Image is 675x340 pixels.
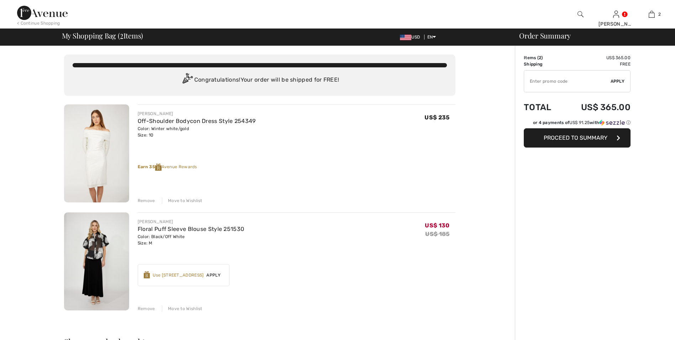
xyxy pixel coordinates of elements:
div: or 4 payments ofUS$ 91.25withSezzle Click to learn more about Sezzle [524,119,631,128]
img: US Dollar [400,35,411,40]
span: US$ 130 [425,222,449,229]
a: Off-Shoulder Bodycon Dress Style 254349 [138,118,256,124]
span: My Shopping Bag ( Items) [62,32,143,39]
a: Sign In [613,11,619,17]
div: Use [STREET_ADDRESS] [153,272,204,278]
div: [PERSON_NAME] [138,218,244,225]
s: US$ 185 [425,231,449,237]
img: Congratulation2.svg [180,73,194,87]
div: < Continue Shopping [17,20,60,26]
span: US$ 91.25 [569,120,590,125]
td: US$ 365.00 [562,95,631,119]
div: Color: Winter white/gold Size: 10 [138,125,256,138]
img: Floral Puff Sleeve Blouse Style 251530 [64,212,129,310]
span: 2 [539,55,541,60]
span: 2 [120,30,123,40]
div: Avenue Rewards [138,164,455,171]
td: US$ 365.00 [562,55,631,61]
img: My Bag [649,10,655,19]
input: Promo code [524,71,611,92]
img: My Info [613,10,619,19]
div: Color: Black/Off White Size: M [138,233,244,246]
div: or 4 payments of with [533,119,631,126]
td: Items ( ) [524,55,562,61]
div: Move to Wishlist [162,305,202,312]
img: 1ère Avenue [17,6,68,20]
div: Move to Wishlist [162,197,202,204]
div: Remove [138,197,155,204]
div: [PERSON_NAME] [598,20,633,28]
img: search the website [578,10,584,19]
a: Floral Puff Sleeve Blouse Style 251530 [138,226,244,232]
span: US$ 235 [424,114,449,121]
div: Order Summary [511,32,671,39]
img: Sezzle [599,119,625,126]
div: Remove [138,305,155,312]
img: Reward-Logo.svg [155,164,162,171]
span: USD [400,35,423,40]
div: Congratulations! Your order will be shipped for FREE! [73,73,447,87]
td: Free [562,61,631,67]
button: Proceed to Summary [524,128,631,148]
img: Reward-Logo.svg [144,271,150,278]
a: 2 [634,10,669,19]
strong: Earn 35 [138,164,162,169]
img: Off-Shoulder Bodycon Dress Style 254349 [64,104,129,202]
span: Apply [611,78,625,84]
td: Shipping [524,61,562,67]
span: EN [427,35,436,40]
span: 2 [658,11,661,17]
td: Total [524,95,562,119]
span: Apply [204,272,223,278]
div: [PERSON_NAME] [138,110,256,117]
span: Proceed to Summary [544,134,607,141]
